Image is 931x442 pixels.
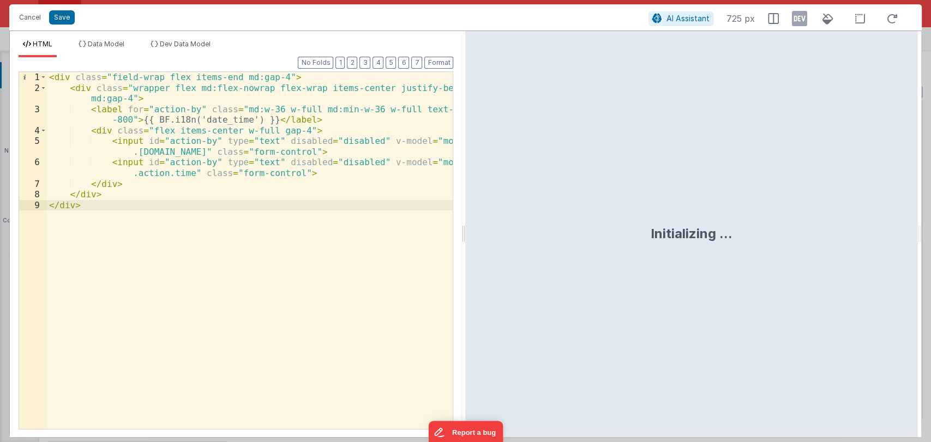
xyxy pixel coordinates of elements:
button: No Folds [298,57,333,69]
button: AI Assistant [648,11,713,26]
button: 2 [347,57,357,69]
button: 7 [411,57,422,69]
button: Format [424,57,453,69]
div: 2 [19,83,47,104]
button: 6 [398,57,409,69]
span: AI Assistant [666,14,710,23]
span: Dev Data Model [160,40,211,48]
div: 9 [19,200,47,211]
div: 6 [19,157,47,178]
button: 4 [373,57,383,69]
span: HTML [33,40,52,48]
div: 1 [19,72,47,83]
span: 725 px [726,12,755,25]
div: 7 [19,179,47,190]
div: Initializing ... [651,225,732,243]
div: 5 [19,136,47,157]
button: Cancel [14,10,46,25]
button: Save [49,10,75,25]
button: 1 [335,57,345,69]
div: 3 [19,104,47,125]
div: 4 [19,125,47,136]
span: Data Model [88,40,124,48]
button: 5 [386,57,396,69]
div: 8 [19,189,47,200]
button: 3 [359,57,370,69]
